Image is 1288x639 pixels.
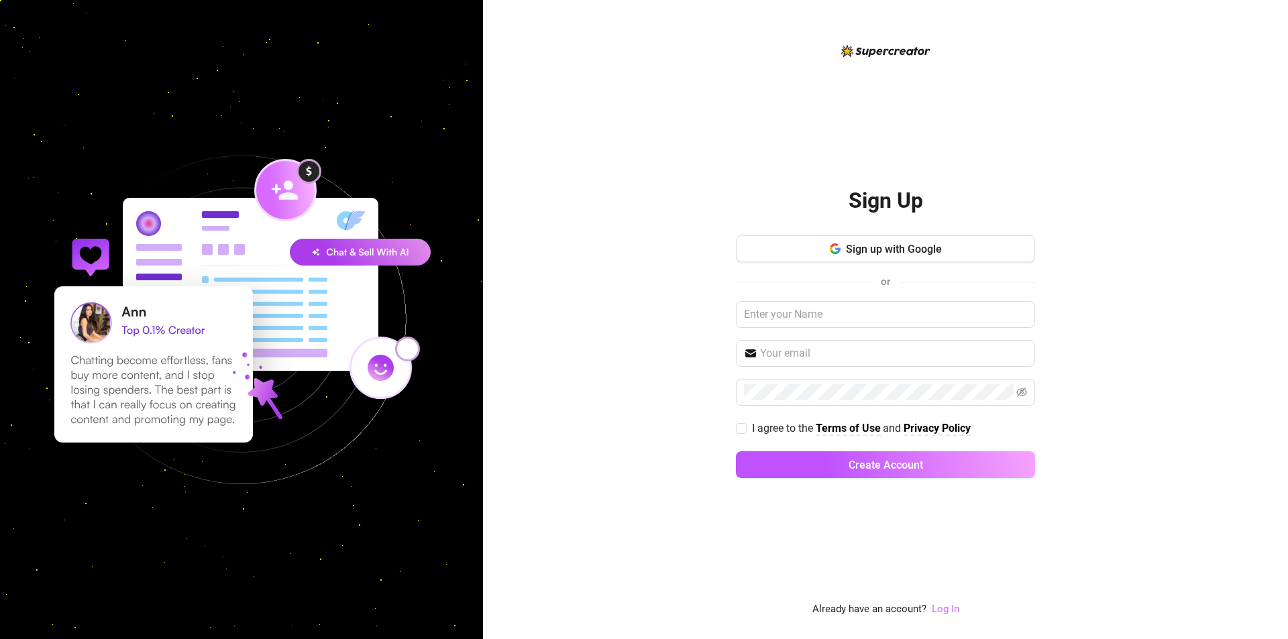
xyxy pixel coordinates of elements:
[816,422,881,436] a: Terms of Use
[932,601,959,618] a: Log In
[904,422,971,434] strong: Privacy Policy
[881,276,890,288] span: or
[883,422,904,434] span: and
[846,243,942,255] span: Sign up with Google
[816,422,881,434] strong: Terms of Use
[9,88,474,552] img: signup-background-D0MIrEPF.svg
[849,187,923,215] h2: Sign Up
[1016,387,1027,398] span: eye-invisible
[841,45,930,57] img: logo-BBDzfeDw.svg
[736,451,1035,478] button: Create Account
[752,422,816,434] span: I agree to the
[904,422,971,436] a: Privacy Policy
[760,345,1027,361] input: Your email
[932,603,959,615] a: Log In
[736,301,1035,328] input: Enter your Name
[849,459,923,471] span: Create Account
[736,235,1035,262] button: Sign up with Google
[812,601,926,618] span: Already have an account?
